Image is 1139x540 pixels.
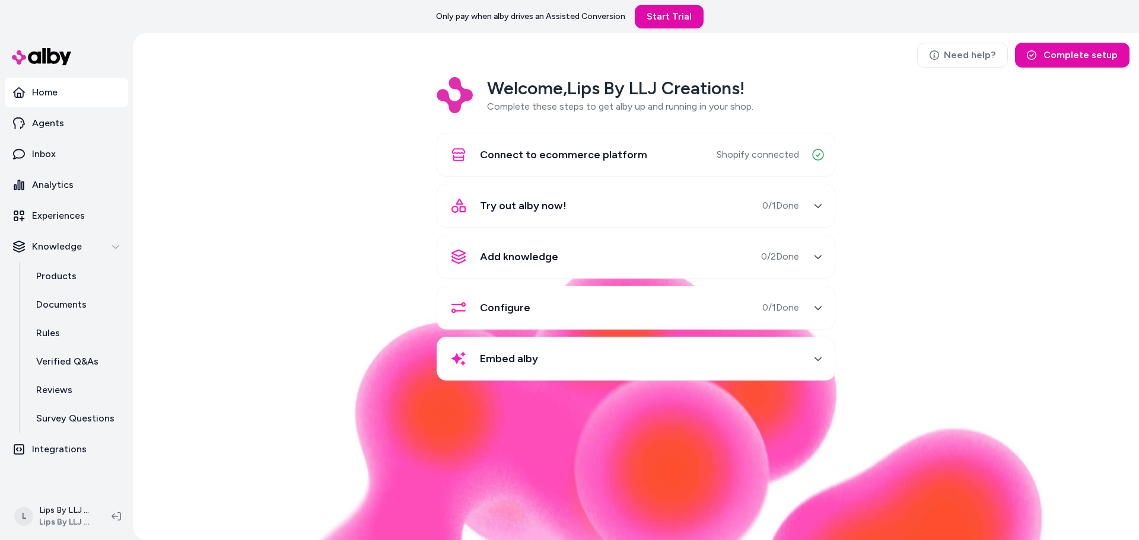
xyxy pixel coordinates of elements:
span: 0 / 1 Done [762,301,799,315]
a: Start Trial [635,5,704,28]
p: Knowledge [32,239,82,254]
img: alby Logo [12,48,71,65]
p: Agents [32,116,64,130]
span: Connect to ecommerce platform [480,146,647,163]
span: Embed alby [480,350,538,367]
p: Only pay when alby drives an Assisted Conversion [436,11,625,23]
button: Knowledge [5,232,128,261]
button: Embed alby [444,344,828,373]
img: Logo [437,77,473,113]
button: Try out alby now!0/1Done [444,191,828,220]
a: Need help? [917,43,1008,68]
a: Home [5,78,128,107]
a: Rules [24,319,128,347]
a: Analytics [5,171,128,199]
a: Survey Questions [24,404,128,433]
a: Reviews [24,376,128,404]
p: Home [32,85,58,100]
a: Integrations [5,435,128,464]
p: Rules [36,326,60,340]
button: Connect to ecommerce platformShopify connected [444,140,828,169]
a: Verified Q&As [24,347,128,376]
button: Complete setup [1015,43,1130,68]
span: Shopify connected [717,148,799,162]
span: 0 / 1 Done [762,199,799,213]
a: Experiences [5,202,128,230]
p: Experiences [32,209,85,223]
a: Documents [24,290,128,319]
span: 0 / 2 Done [761,250,799,264]
a: Products [24,262,128,290]
p: Integrations [32,442,87,456]
span: Complete these steps to get alby up and running in your shop. [487,101,753,112]
p: Documents [36,298,87,312]
p: Survey Questions [36,411,114,426]
button: LLips By LLJ Creations ShopifyLips By LLJ Creations [7,497,102,535]
span: L [14,507,33,526]
a: Inbox [5,140,128,168]
a: Agents [5,109,128,138]
span: Add knowledge [480,248,558,265]
p: Lips By LLJ Creations Shopify [39,504,93,516]
button: Configure0/1Done [444,293,828,322]
p: Verified Q&As [36,354,98,369]
span: Try out alby now! [480,197,567,214]
p: Products [36,269,77,283]
button: Add knowledge0/2Done [444,242,828,271]
p: Reviews [36,383,72,397]
span: Configure [480,299,530,316]
h2: Welcome, Lips By LLJ Creations ! [487,77,753,100]
span: Lips By LLJ Creations [39,516,93,528]
img: alby Bubble [228,257,1044,540]
p: Inbox [32,147,56,161]
p: Analytics [32,178,74,192]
